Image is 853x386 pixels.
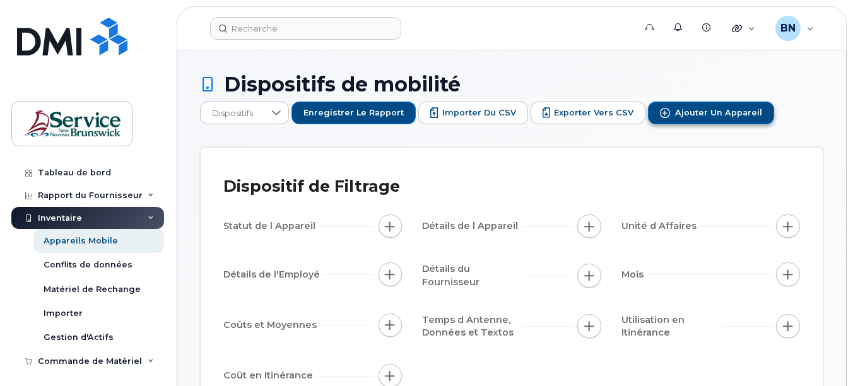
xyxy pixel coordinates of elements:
[422,313,523,339] span: Temps d Antenne, Données et Textos
[223,369,317,382] span: Coût en Itinérance
[223,268,324,281] span: Détails de l'Employé
[531,102,646,124] button: Exporter vers CSV
[303,107,404,119] span: Enregistrer le rapport
[223,219,319,233] span: Statut de l Appareil
[675,107,762,119] span: Ajouter un appareil
[648,102,774,124] button: Ajouter un appareil
[223,319,321,332] span: Coûts et Moyennes
[224,73,461,95] span: Dispositifs de mobilité
[621,268,647,281] span: Mois
[201,102,264,125] span: Dispositifs
[621,313,722,339] span: Utilisation en Itinérance
[418,102,528,124] button: Importer du CSV
[223,170,400,203] div: Dispositif de Filtrage
[554,107,633,119] span: Exporter vers CSV
[621,219,700,233] span: Unité d Affaires
[422,219,522,233] span: Détails de l Appareil
[291,102,416,124] button: Enregistrer le rapport
[442,107,516,119] span: Importer du CSV
[422,262,523,288] span: Détails du Fournisseur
